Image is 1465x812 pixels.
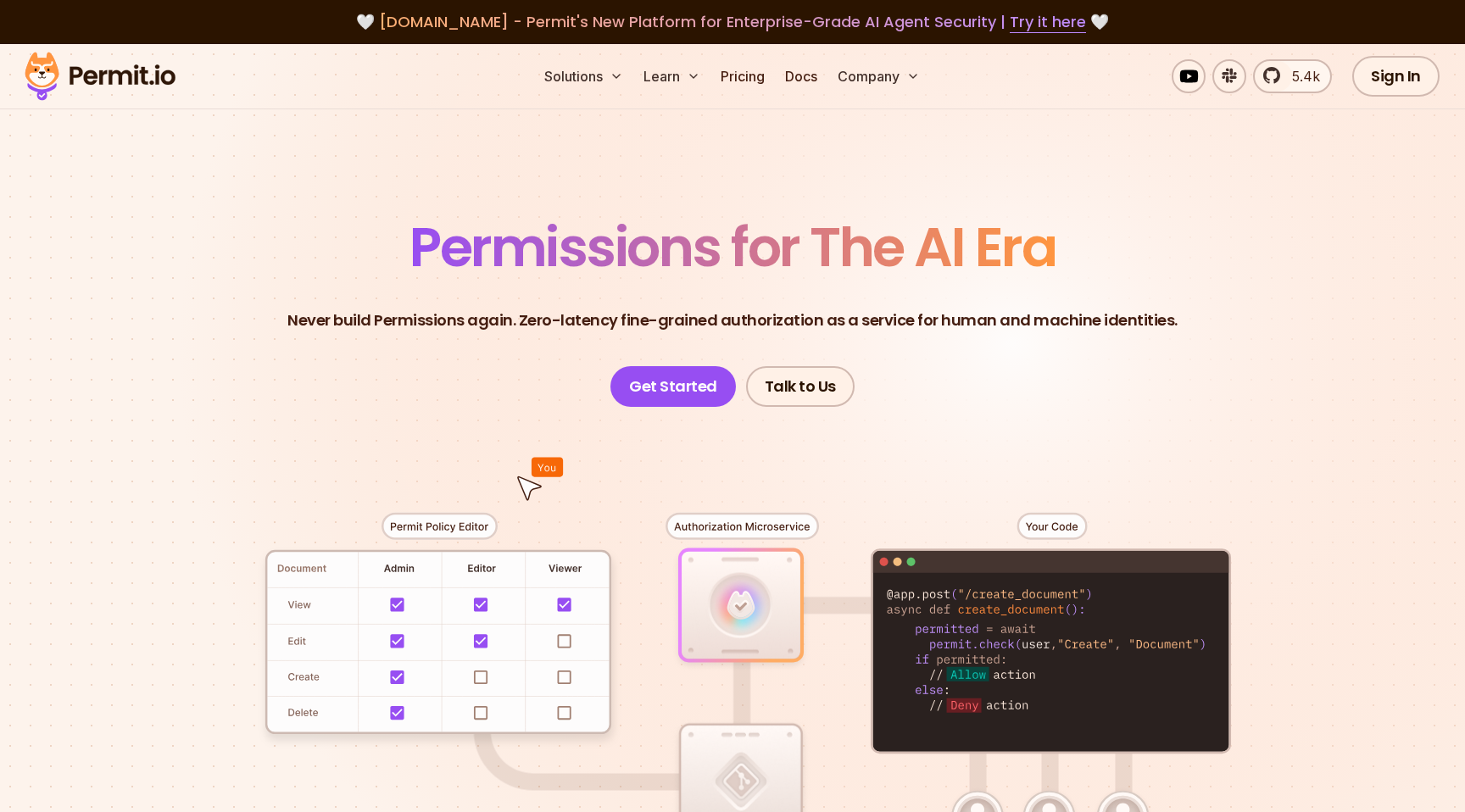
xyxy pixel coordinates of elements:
[41,10,1424,34] div: 🤍 🤍
[17,47,183,105] img: Permit logo
[714,59,771,93] a: Pricing
[746,366,855,407] a: Talk to Us
[610,366,736,407] a: Get Started
[1253,59,1332,93] a: 5.4k
[831,59,927,93] button: Company
[1352,56,1440,97] a: Sign In
[778,59,824,93] a: Docs
[379,11,1086,32] span: [DOMAIN_NAME] - Permit's New Platform for Enterprise-Grade AI Agent Security |
[637,59,707,93] button: Learn
[287,309,1178,332] p: Never build Permissions again. Zero-latency fine-grained authorization as a service for human and...
[538,59,630,93] button: Solutions
[1282,66,1320,86] span: 5.4k
[409,209,1056,285] span: Permissions for The AI Era
[1010,11,1086,33] a: Try it here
